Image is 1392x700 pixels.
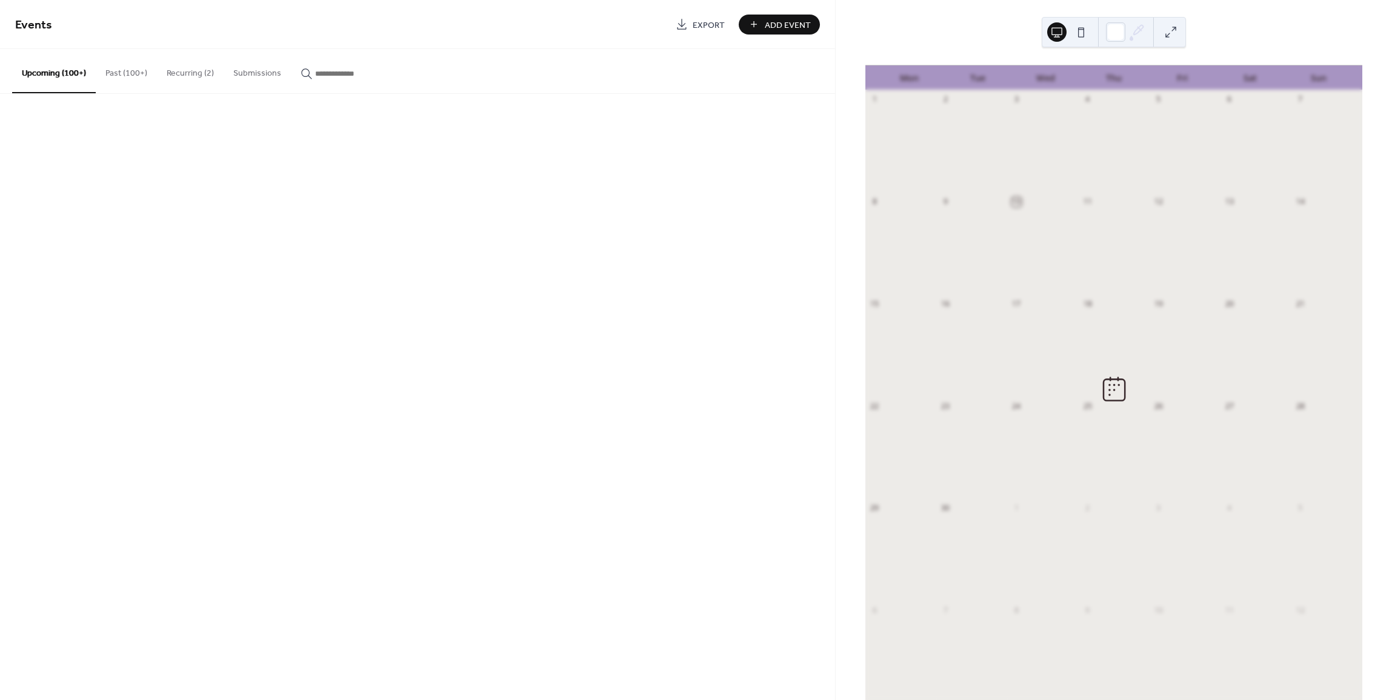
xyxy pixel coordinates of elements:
[1284,65,1353,90] div: Sun
[941,606,951,616] div: 7
[870,401,880,411] div: 22
[870,94,880,105] div: 1
[96,49,157,92] button: Past (100+)
[667,15,734,35] a: Export
[1224,503,1234,513] div: 4
[1153,503,1164,513] div: 3
[1011,197,1022,207] div: 10
[1153,197,1164,207] div: 12
[941,197,951,207] div: 9
[765,19,811,31] span: Add Event
[1011,94,1022,105] div: 3
[1295,606,1305,616] div: 12
[1011,65,1080,90] div: Wed
[941,503,951,513] div: 30
[157,49,224,92] button: Recurring (2)
[1082,94,1093,105] div: 4
[1082,606,1093,616] div: 9
[1216,65,1285,90] div: Sat
[1295,94,1305,105] div: 7
[1011,299,1022,309] div: 17
[870,503,880,513] div: 29
[1295,401,1305,411] div: 28
[1082,299,1093,309] div: 18
[1224,299,1234,309] div: 20
[1295,503,1305,513] div: 5
[870,299,880,309] div: 15
[1011,401,1022,411] div: 24
[944,65,1012,90] div: Tue
[1224,606,1234,616] div: 11
[870,197,880,207] div: 8
[693,19,725,31] span: Export
[1011,606,1022,616] div: 8
[875,65,944,90] div: Mon
[1295,299,1305,309] div: 21
[1148,65,1216,90] div: Fri
[739,15,820,35] button: Add Event
[941,94,951,105] div: 2
[1153,401,1164,411] div: 26
[1224,94,1234,105] div: 6
[941,299,951,309] div: 16
[12,49,96,93] button: Upcoming (100+)
[1082,401,1093,411] div: 25
[941,401,951,411] div: 23
[1153,606,1164,616] div: 10
[1224,197,1234,207] div: 13
[870,606,880,616] div: 6
[1224,401,1234,411] div: 27
[1153,299,1164,309] div: 19
[15,13,52,37] span: Events
[1011,503,1022,513] div: 1
[1082,197,1093,207] div: 11
[224,49,291,92] button: Submissions
[1082,503,1093,513] div: 2
[1080,65,1148,90] div: Thu
[1153,94,1164,105] div: 5
[1295,197,1305,207] div: 14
